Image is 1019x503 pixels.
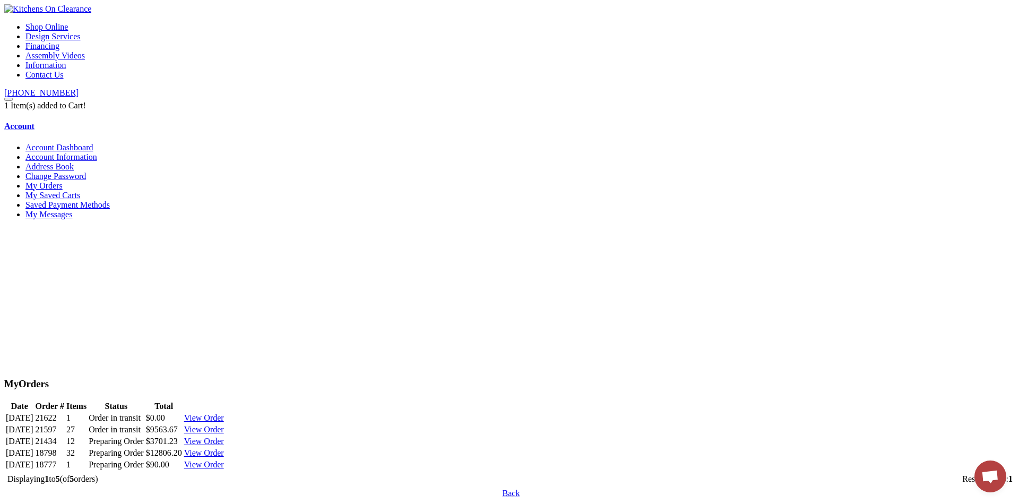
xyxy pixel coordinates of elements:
[184,437,224,446] a: View Order
[35,448,65,458] td: 18798
[184,448,224,457] a: View Order
[4,88,79,97] a: [PHONE_NUMBER]
[1008,474,1013,483] b: 1
[70,474,74,483] b: 5
[4,122,34,131] a: Account
[35,413,65,423] td: 21622
[66,401,87,412] th: Items
[35,424,65,435] td: 21597
[88,436,144,447] td: Preparing Order
[4,4,91,14] img: Kitchens On Clearance
[4,101,1015,110] div: 1 Item(s) added to Cart!
[25,61,66,70] a: Information
[35,459,65,470] td: 18777
[145,401,183,412] th: Total
[25,32,81,41] a: Design Services
[5,459,34,470] td: [DATE]
[5,401,34,412] th: Date
[25,143,93,152] a: Account Dashboard
[5,436,34,447] td: [DATE]
[88,424,144,435] td: Order in transit
[25,191,80,200] a: My Saved Carts
[7,474,643,484] td: Displaying to (of orders)
[25,162,74,171] a: Address Book
[25,22,68,31] a: Shop Online
[25,210,72,219] a: My Messages
[5,448,34,458] td: [DATE]
[184,460,224,469] a: View Order
[5,413,34,423] td: [DATE]
[35,401,65,412] th: Order #
[19,378,49,389] span: Orders
[974,461,1006,492] a: Open chat
[66,413,87,423] td: 1
[66,448,87,458] td: 32
[66,424,87,435] td: 27
[644,474,1015,484] td: Result Pages:
[88,459,144,470] td: Preparing Order
[4,378,1015,390] h1: My
[145,459,183,470] td: $90.00
[145,413,183,423] td: $0.00
[88,448,144,458] td: Preparing Order
[25,200,110,209] a: Saved Payment Methods
[4,98,13,101] button: Toggle Navigation
[145,436,183,447] td: $3701.23
[25,51,85,60] a: Assembly Videos
[145,448,183,458] td: $12806.20
[66,436,87,447] td: 12
[88,413,144,423] td: Order in transit
[45,474,49,483] b: 1
[145,424,183,435] td: $9563.67
[88,401,144,412] th: Status
[56,474,60,483] b: 5
[25,181,63,190] a: My Orders
[25,70,64,79] a: Contact Us
[503,489,520,498] a: Back
[5,424,34,435] td: [DATE]
[35,436,65,447] td: 21434
[184,413,224,422] a: View Order
[66,459,87,470] td: 1
[25,172,86,181] a: Change Password
[25,152,97,161] a: Account Information
[184,425,224,434] a: View Order
[25,41,59,50] a: Financing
